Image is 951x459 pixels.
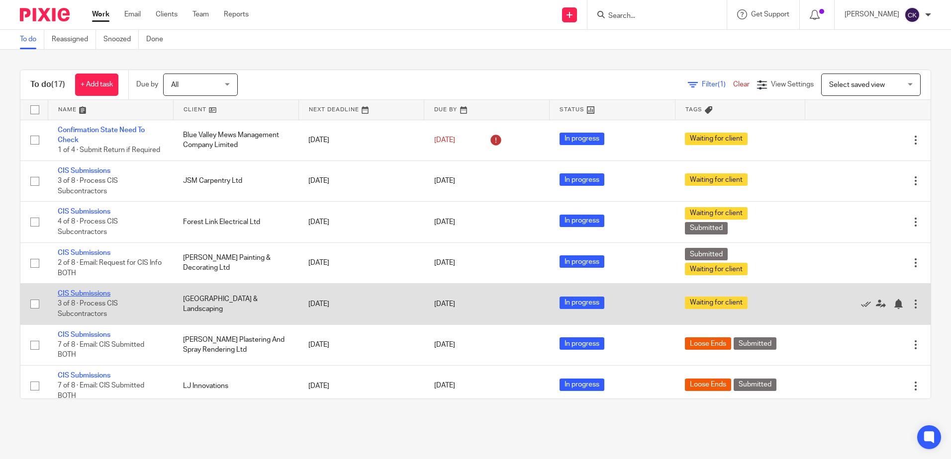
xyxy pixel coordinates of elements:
span: In progress [560,173,604,186]
span: 1 of 4 · Submit Return if Required [58,147,160,153]
td: Blue Valley Mews Management Company Limited [173,120,298,160]
img: svg%3E [904,7,920,23]
a: Done [146,30,171,49]
a: Clients [156,9,178,19]
span: Waiting for client [685,133,748,145]
span: 3 of 8 · Process CIS Subcontractors [58,301,118,318]
a: Confirmation State Need To Check [58,127,145,144]
span: (17) [51,80,65,88]
td: [PERSON_NAME] Plastering And Spray Rendering Ltd [173,324,298,365]
a: CIS Submissions [58,290,110,297]
td: [DATE] [298,120,424,160]
span: In progress [560,133,604,145]
td: [DATE] [298,242,424,283]
p: Due by [136,79,158,89]
h1: To do [30,79,65,90]
a: CIS Submissions [58,167,110,174]
span: [DATE] [434,341,455,348]
span: Submitted [734,337,776,350]
td: [DATE] [298,160,424,201]
td: [GEOGRAPHIC_DATA] & Landscaping [173,284,298,324]
a: CIS Submissions [58,208,110,215]
input: Search [607,12,697,21]
span: Select saved view [829,81,885,88]
span: Filter [702,81,733,88]
a: + Add task [75,74,118,96]
td: [PERSON_NAME] Painting & Decorating Ltd [173,242,298,283]
span: (1) [718,81,726,88]
span: 7 of 8 · Email: CIS Submitted BOTH [58,382,144,400]
span: [DATE] [434,259,455,266]
span: 7 of 8 · Email: CIS Submitted BOTH [58,341,144,359]
span: Submitted [685,222,728,234]
span: View Settings [771,81,814,88]
span: 3 of 8 · Process CIS Subcontractors [58,177,118,195]
td: Forest Link Electrical Ltd [173,202,298,242]
a: CIS Submissions [58,249,110,256]
span: In progress [560,255,604,268]
span: In progress [560,337,604,350]
span: Loose Ends [685,337,731,350]
span: Waiting for client [685,173,748,186]
a: Clear [733,81,750,88]
a: CIS Submissions [58,372,110,379]
img: Pixie [20,8,70,21]
span: In progress [560,379,604,391]
td: [DATE] [298,366,424,406]
a: Reports [224,9,249,19]
span: [DATE] [434,301,455,307]
span: [DATE] [434,382,455,389]
span: [DATE] [434,177,455,184]
a: To do [20,30,44,49]
a: CIS Submissions [58,331,110,338]
span: In progress [560,297,604,309]
a: Snoozed [103,30,139,49]
a: Email [124,9,141,19]
p: [PERSON_NAME] [845,9,899,19]
td: [DATE] [298,324,424,365]
td: LJ Innovations [173,366,298,406]
span: Submitted [685,248,728,260]
td: JSM Carpentry Ltd [173,160,298,201]
span: Get Support [751,11,789,18]
td: [DATE] [298,202,424,242]
span: [DATE] [434,137,455,144]
a: Work [92,9,109,19]
span: Waiting for client [685,207,748,220]
span: 4 of 8 · Process CIS Subcontractors [58,219,118,236]
span: Waiting for client [685,263,748,275]
a: Reassigned [52,30,96,49]
span: Tags [685,107,702,112]
a: Mark as done [861,299,876,309]
span: All [171,81,179,88]
span: 2 of 8 · Email: Request for CIS Info BOTH [58,259,162,277]
a: Team [192,9,209,19]
td: [DATE] [298,284,424,324]
span: Waiting for client [685,297,748,309]
span: [DATE] [434,219,455,226]
span: In progress [560,215,604,227]
span: Submitted [734,379,776,391]
span: Loose Ends [685,379,731,391]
